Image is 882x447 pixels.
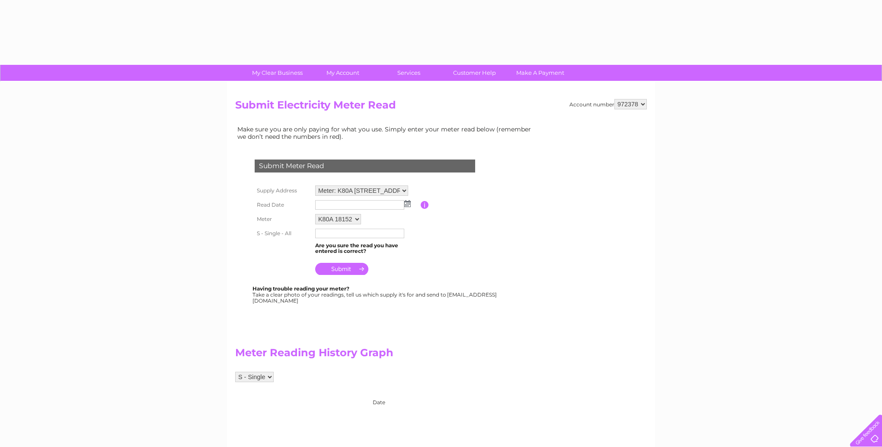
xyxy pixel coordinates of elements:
[235,391,538,405] div: Date
[421,201,429,209] input: Information
[252,212,313,227] th: Meter
[439,65,510,81] a: Customer Help
[505,65,576,81] a: Make A Payment
[235,124,538,142] td: Make sure you are only paying for what you use. Simply enter your meter read below (remember we d...
[373,65,444,81] a: Services
[235,347,538,363] h2: Meter Reading History Graph
[313,240,421,257] td: Are you sure the read you have entered is correct?
[252,198,313,212] th: Read Date
[252,285,349,292] b: Having trouble reading your meter?
[252,183,313,198] th: Supply Address
[315,263,368,275] input: Submit
[307,65,379,81] a: My Account
[235,99,647,115] h2: Submit Electricity Meter Read
[242,65,313,81] a: My Clear Business
[569,99,647,109] div: Account number
[255,160,475,172] div: Submit Meter Read
[404,200,411,207] img: ...
[252,227,313,240] th: S - Single - All
[252,286,498,303] div: Take a clear photo of your readings, tell us which supply it's for and send to [EMAIL_ADDRESS][DO...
